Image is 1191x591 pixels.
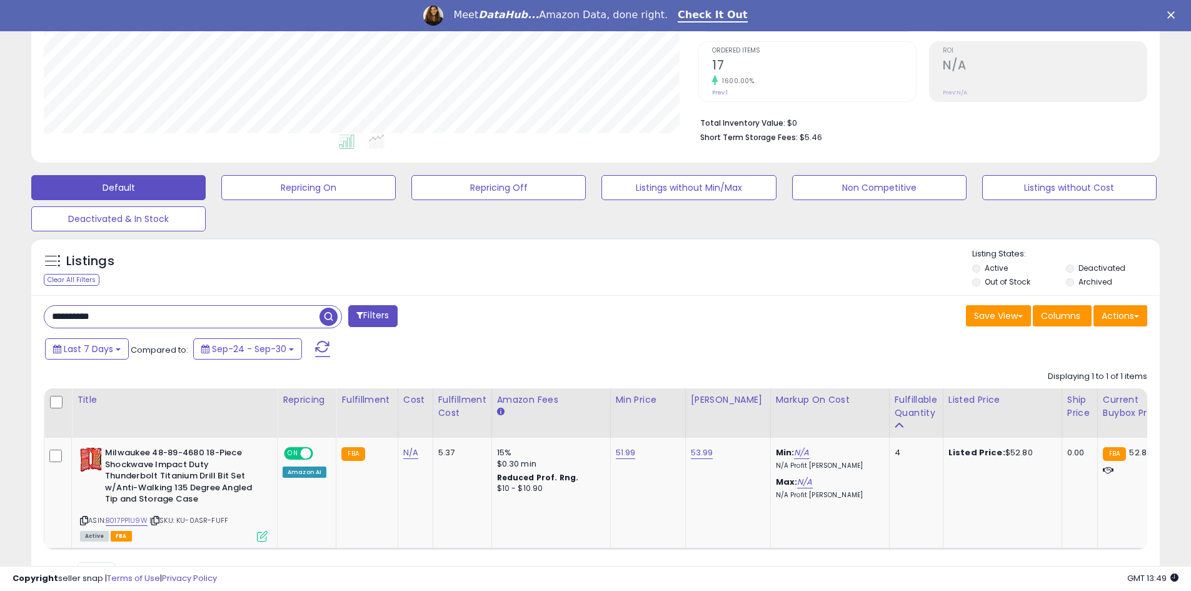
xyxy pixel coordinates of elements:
li: $0 [700,114,1138,129]
button: Last 7 Days [45,338,129,360]
div: Ship Price [1067,393,1092,420]
span: OFF [311,448,331,459]
i: DataHub... [478,9,539,21]
p: Listing States: [972,248,1160,260]
label: Out of Stock [985,276,1030,287]
div: seller snap | | [13,573,217,585]
span: Last 7 Days [64,343,113,355]
span: $5.46 [800,131,822,143]
a: 51.99 [616,447,636,459]
button: Actions [1093,305,1147,326]
a: Check It Out [678,9,748,23]
div: Cost [403,393,428,407]
a: N/A [797,476,812,488]
label: Active [985,263,1008,273]
button: Repricing On [221,175,396,200]
b: Listed Price: [948,447,1005,458]
div: 15% [497,447,601,458]
strong: Copyright [13,572,58,584]
b: Min: [776,447,795,458]
label: Archived [1078,276,1112,287]
a: Privacy Policy [162,572,217,584]
button: Listings without Min/Max [601,175,776,200]
img: Profile image for Georgie [423,6,443,26]
span: 2025-10-8 13:49 GMT [1127,572,1178,584]
small: 1600.00% [718,76,754,86]
a: Terms of Use [107,572,160,584]
div: $52.80 [948,447,1052,458]
div: $10 - $10.90 [497,483,601,494]
div: Meet Amazon Data, done right. [453,9,668,21]
div: Displaying 1 to 1 of 1 items [1048,371,1147,383]
button: Non Competitive [792,175,967,200]
div: Listed Price [948,393,1057,407]
a: N/A [794,447,809,459]
button: Default [31,175,206,200]
p: N/A Profit [PERSON_NAME] [776,462,880,470]
div: Min Price [616,393,680,407]
b: Reduced Prof. Rng. [497,472,579,483]
a: 53.99 [691,447,713,459]
p: N/A Profit [PERSON_NAME] [776,491,880,500]
div: 0.00 [1067,447,1088,458]
span: All listings currently available for purchase on Amazon [80,531,109,542]
small: FBA [341,447,364,461]
h5: Listings [66,253,114,270]
div: Fulfillable Quantity [895,393,938,420]
span: 52.8 [1129,447,1147,458]
span: ROI [943,48,1147,54]
span: FBA [111,531,132,542]
div: Current Buybox Price [1103,393,1167,420]
span: Sep-24 - Sep-30 [212,343,286,355]
div: Close [1167,11,1180,19]
div: Repricing [283,393,331,407]
b: Max: [776,476,798,488]
button: Sep-24 - Sep-30 [193,338,302,360]
b: Short Term Storage Fees: [700,132,798,143]
button: Save View [966,305,1031,326]
button: Deactivated & In Stock [31,206,206,231]
label: Deactivated [1078,263,1125,273]
button: Listings without Cost [982,175,1157,200]
div: [PERSON_NAME] [691,393,765,407]
span: | SKU: KU-0ASR-FUFF [149,515,228,525]
b: Total Inventory Value: [700,118,785,128]
small: Amazon Fees. [497,407,505,418]
a: B017PP1U9W [106,515,148,526]
small: FBA [1103,447,1126,461]
div: ASIN: [80,447,268,540]
span: ON [285,448,301,459]
small: Prev: 1 [712,89,728,96]
div: Amazon AI [283,467,326,478]
th: The percentage added to the cost of goods (COGS) that forms the calculator for Min & Max prices. [770,388,889,438]
div: 5.37 [438,447,482,458]
span: Compared to: [131,344,188,356]
div: Fulfillment [341,393,392,407]
h2: 17 [712,58,916,75]
span: Columns [1041,310,1080,322]
div: Markup on Cost [776,393,884,407]
button: Repricing Off [411,175,586,200]
div: Clear All Filters [44,274,99,286]
button: Filters [348,305,397,327]
div: 4 [895,447,933,458]
h2: N/A [943,58,1147,75]
div: Amazon Fees [497,393,605,407]
a: N/A [403,447,418,459]
b: Milwaukee 48-89-4680 18-Piece Shockwave Impact Duty Thunderbolt Titanium Drill Bit Set w/Anti-Wal... [105,447,257,508]
div: Fulfillment Cost [438,393,486,420]
div: $0.30 min [497,458,601,470]
button: Columns [1033,305,1092,326]
span: Ordered Items [712,48,916,54]
div: Title [77,393,272,407]
small: Prev: N/A [943,89,967,96]
img: 51LXvCzU1yL._SL40_.jpg [80,447,102,472]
